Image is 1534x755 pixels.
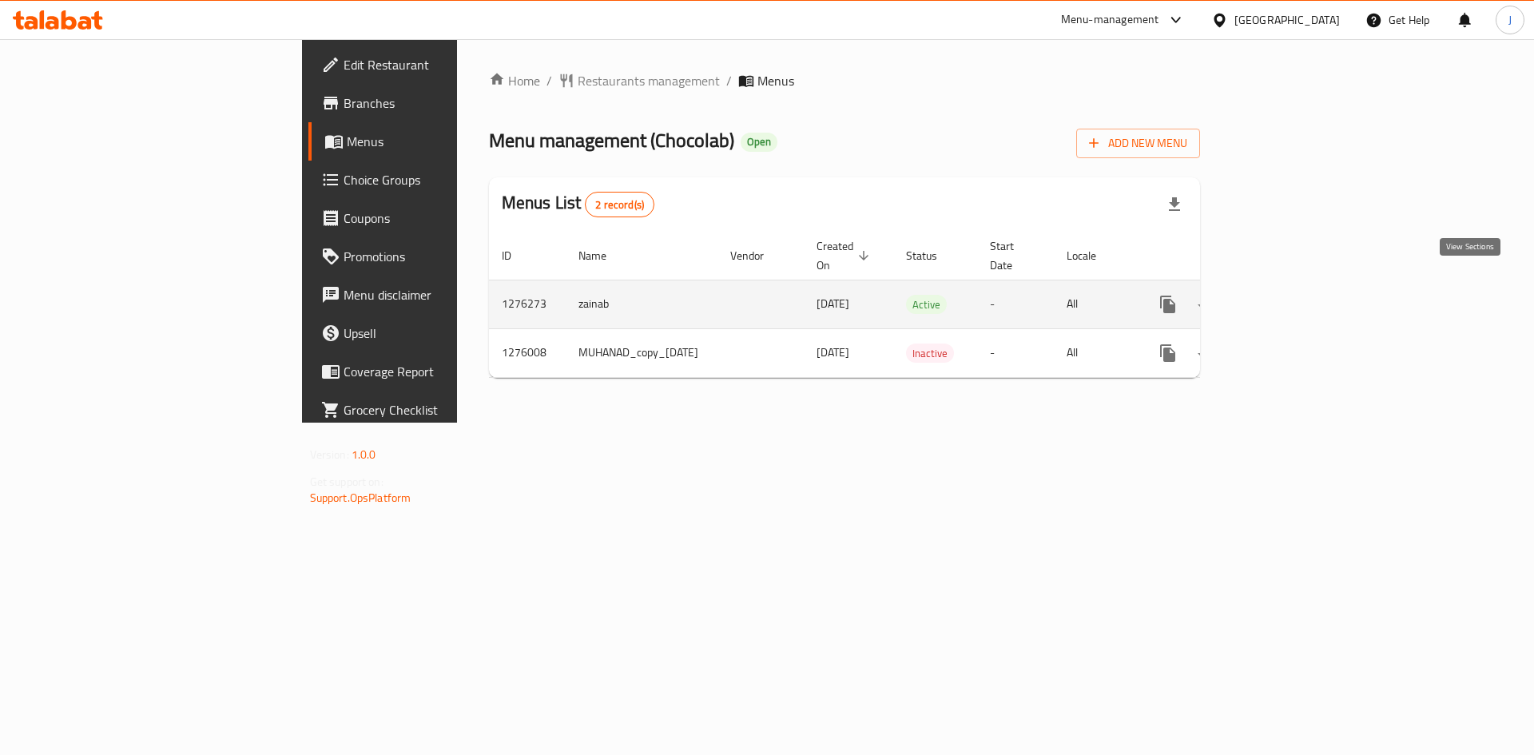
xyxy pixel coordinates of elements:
[1054,280,1136,328] td: All
[344,209,546,228] span: Coupons
[906,246,958,265] span: Status
[344,93,546,113] span: Branches
[344,170,546,189] span: Choice Groups
[344,247,546,266] span: Promotions
[741,133,777,152] div: Open
[308,199,558,237] a: Coupons
[586,197,654,213] span: 2 record(s)
[308,237,558,276] a: Promotions
[308,276,558,314] a: Menu disclaimer
[1234,11,1340,29] div: [GEOGRAPHIC_DATA]
[352,444,376,465] span: 1.0.0
[990,236,1035,275] span: Start Date
[308,122,558,161] a: Menus
[308,84,558,122] a: Branches
[344,400,546,419] span: Grocery Checklist
[1054,328,1136,377] td: All
[308,391,558,429] a: Grocery Checklist
[1076,129,1200,158] button: Add New Menu
[1149,285,1187,324] button: more
[1089,133,1187,153] span: Add New Menu
[726,71,732,90] li: /
[817,342,849,363] span: [DATE]
[310,487,411,508] a: Support.OpsPlatform
[310,471,383,492] span: Get support on:
[906,295,947,314] div: Active
[1187,334,1226,372] button: Change Status
[308,352,558,391] a: Coverage Report
[347,132,546,151] span: Menus
[308,161,558,199] a: Choice Groups
[977,280,1054,328] td: -
[757,71,794,90] span: Menus
[344,285,546,304] span: Menu disclaimer
[730,246,785,265] span: Vendor
[344,362,546,381] span: Coverage Report
[817,293,849,314] span: [DATE]
[489,232,1315,378] table: enhanced table
[558,71,720,90] a: Restaurants management
[308,46,558,84] a: Edit Restaurant
[906,296,947,314] span: Active
[308,314,558,352] a: Upsell
[489,122,734,158] span: Menu management ( Chocolab )
[1136,232,1315,280] th: Actions
[817,236,874,275] span: Created On
[578,246,627,265] span: Name
[906,344,954,363] span: Inactive
[1155,185,1194,224] div: Export file
[741,135,777,149] span: Open
[578,71,720,90] span: Restaurants management
[502,246,532,265] span: ID
[344,55,546,74] span: Edit Restaurant
[1061,10,1159,30] div: Menu-management
[489,71,1201,90] nav: breadcrumb
[1067,246,1117,265] span: Locale
[977,328,1054,377] td: -
[344,324,546,343] span: Upsell
[1508,11,1512,29] span: J
[585,192,654,217] div: Total records count
[566,280,717,328] td: zainab
[566,328,717,377] td: MUHANAD_copy_[DATE]
[1187,285,1226,324] button: Change Status
[310,444,349,465] span: Version:
[502,191,654,217] h2: Menus List
[1149,334,1187,372] button: more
